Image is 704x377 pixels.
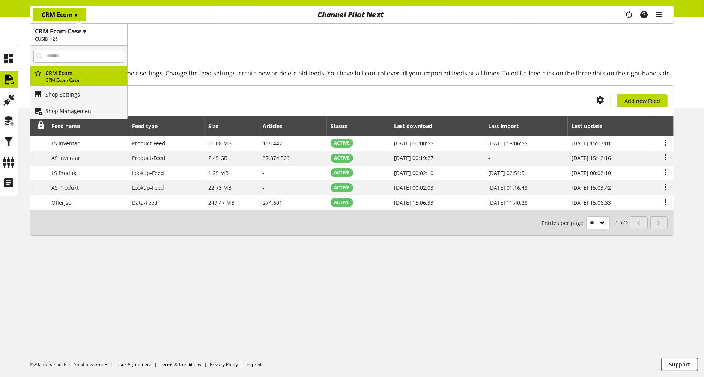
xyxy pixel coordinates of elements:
div: Unlock to reorder rows [35,121,45,131]
span: Product-Feed [132,140,165,147]
span: Product-Feed [132,154,165,161]
a: Imprint [247,361,262,368]
span: [DATE] 15:03:42 [572,184,611,191]
p: Shop Management [45,107,93,115]
h1: CRM Ecom Case ▾ [35,27,123,36]
div: Articles [263,122,290,130]
span: [DATE] 18:06:55 [489,140,528,147]
div: Feed name [52,122,88,130]
span: ACTIVE [334,140,350,146]
p: CRM Ecom [42,10,77,19]
span: 37.874.509 [263,154,290,161]
small: 1-5 / 5 [542,216,629,229]
span: ACTIVE [334,199,350,206]
p: CRM Ecom [45,69,124,77]
span: 1.25 MB [208,169,229,176]
span: LS Inventar [52,140,80,147]
a: User Agreement [116,361,151,368]
div: Feed type [132,122,165,130]
p: CRM Ecom Case [45,77,124,84]
span: Offerjson [52,199,75,206]
span: [DATE] 11:40:28 [489,199,528,206]
h2: View and edit your feeds and their settings. Change the feed settings, create new or delete old f... [42,69,674,78]
span: - [489,154,490,161]
span: [DATE] 15:12:16 [572,154,611,161]
span: 274.601 [263,199,283,206]
span: Support [669,360,690,368]
span: 156.447 [263,140,283,147]
a: Add new Feed [617,94,668,107]
span: - [263,184,265,191]
span: AS Inventar [52,154,81,161]
a: Terms & Conditions [160,361,201,368]
span: ACTIVE [334,169,350,176]
div: Last update [572,122,610,130]
span: [DATE] 00:02:03 [394,184,433,191]
span: Add new Feed [624,97,660,105]
a: Privacy Policy [210,361,238,368]
span: Lookup-Feed [132,169,164,176]
span: 249.47 MB [208,199,235,206]
span: 22.73 MB [208,184,232,191]
span: - [263,169,265,176]
span: [DATE] 00:02:10 [394,169,433,176]
span: AS Produkt [52,184,79,191]
span: Lookup-Feed [132,184,164,191]
span: [DATE] 15:06:33 [572,199,611,206]
span: [DATE] 01:16:48 [489,184,528,191]
span: 11.08 MB [208,140,232,147]
span: [DATE] 15:03:01 [572,140,611,147]
div: Size [208,122,226,130]
a: Shop Settings [30,86,127,103]
span: Data-Feed [132,199,158,206]
span: Entries per page [542,219,586,227]
span: Unlock to reorder rows [37,121,45,129]
span: [DATE] 00:00:55 [394,140,433,147]
a: Shop Management [30,103,127,119]
span: ▾ [74,11,77,19]
p: Shop Settings [45,90,80,98]
div: Last import [489,122,526,130]
span: 2.45 GB [208,154,227,161]
div: Status [331,122,355,130]
nav: main navigation [30,6,674,24]
span: LS Produkt [52,169,78,176]
button: Support [661,358,698,371]
span: [DATE] 15:06:33 [394,199,433,206]
span: [DATE] 00:19:27 [394,154,433,161]
span: [DATE] 00:02:10 [572,169,611,176]
li: ©2025 Channel Pilot Solutions GmbH [30,361,116,368]
div: Last download [394,122,440,130]
span: ACTIVE [334,184,350,191]
span: [DATE] 02:51:51 [489,169,528,176]
span: ACTIVE [334,155,350,161]
h2: CUSID-126 [35,36,123,42]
